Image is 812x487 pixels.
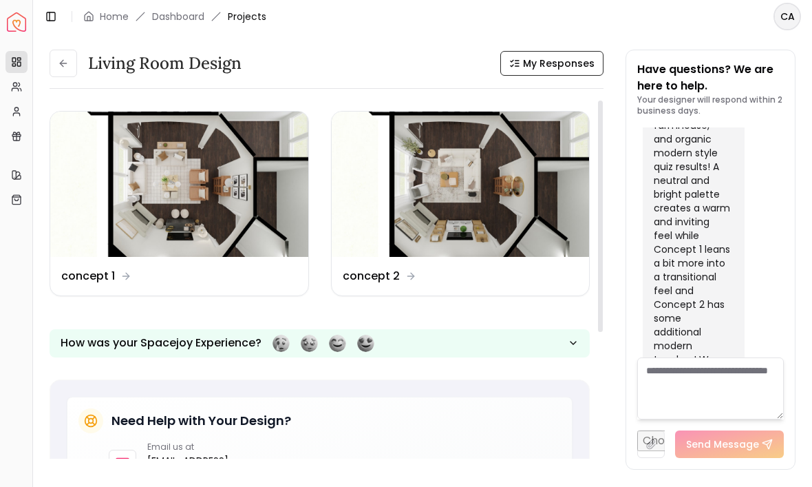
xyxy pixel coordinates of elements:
[7,12,26,32] img: Spacejoy Logo
[500,51,603,76] button: My Responses
[50,112,308,257] img: concept 1
[61,335,261,351] p: How was your Spacejoy Experience?
[111,411,291,431] h5: Need Help with Your Design?
[331,111,590,296] a: concept 2concept 2
[50,111,309,296] a: concept 1concept 1
[83,10,266,23] nav: breadcrumb
[50,329,590,358] button: How was your Spacejoy Experience?Feeling terribleFeeling badFeeling goodFeeling awesome
[637,61,784,94] p: Have questions? We are here to help.
[775,4,800,29] span: CA
[343,268,400,284] dd: concept 2
[88,52,242,74] h3: Living Room design
[332,112,590,257] img: concept 2
[61,268,115,284] dd: concept 1
[637,94,784,116] p: Your designer will respond within 2 business days.
[152,10,204,23] a: Dashboard
[773,3,801,30] button: CA
[523,56,595,70] span: My Responses
[147,442,228,453] p: Email us at
[147,453,228,486] a: [EMAIL_ADDRESS][DOMAIN_NAME]
[100,10,129,23] a: Home
[228,10,266,23] span: Projects
[7,12,26,32] a: Spacejoy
